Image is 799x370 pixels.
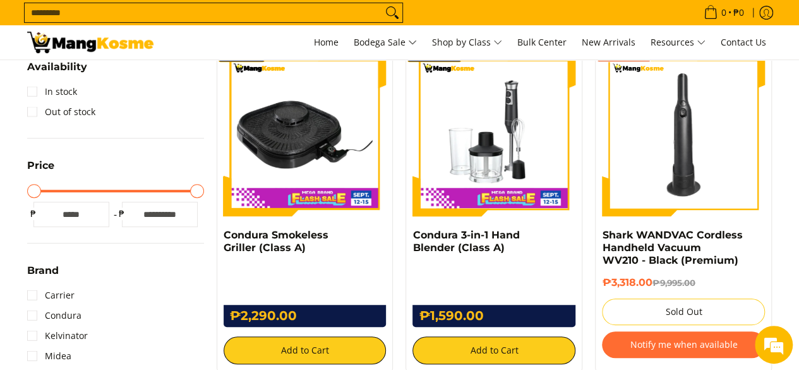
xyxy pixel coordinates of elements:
summary: Open [27,62,87,82]
a: Contact Us [714,25,772,59]
span: Price [27,161,54,171]
a: Carrier [27,285,75,305]
h6: ₱3,318.00 [602,276,765,289]
textarea: Type your message and hit 'Enter' [6,240,241,285]
div: Chat with us now [66,71,212,87]
h6: ₱2,290.00 [224,305,387,327]
button: Add to Cart [224,336,387,364]
span: 0 [719,8,728,17]
a: Condura Smokeless Griller (Class A) [224,229,328,254]
div: Minimize live chat window [207,6,237,37]
img: Small Appliances l Mang Kosme: Home Appliances Warehouse Sale | Page 2 [27,32,153,53]
a: Midea [27,346,71,366]
a: Shark WANDVAC Cordless Handheld Vacuum WV210 - Black (Premium) [602,229,742,266]
img: Condura Smokeless Griller (Class A) [224,53,387,216]
a: Home [308,25,345,59]
del: ₱9,995.00 [652,278,695,288]
span: ₱0 [731,8,746,17]
h6: ₱1,590.00 [412,305,575,327]
a: In stock [27,82,77,102]
span: ₱ [27,207,40,220]
summary: Open [27,161,54,180]
span: ₱ [116,207,128,220]
span: Contact Us [721,36,766,48]
a: Shop by Class [426,25,508,59]
a: Kelvinator [27,326,88,346]
img: Shark WANDVAC Cordless Handheld Vacuum WV210 - Black (Premium) [602,53,765,216]
summary: Open [27,266,59,285]
span: Brand [27,266,59,276]
img: Condura 3-in-1 Hand Blender (Class A) [412,53,575,216]
button: Notify me when available [602,331,765,358]
a: New Arrivals [575,25,642,59]
span: Bulk Center [517,36,567,48]
span: • [700,6,748,20]
a: Condura [27,305,81,326]
nav: Main Menu [166,25,772,59]
a: Condura 3-in-1 Hand Blender (Class A) [412,229,519,254]
button: Search [382,3,402,22]
a: Out of stock [27,102,95,122]
span: New Arrivals [582,36,635,48]
a: Resources [644,25,712,59]
span: Home [314,36,339,48]
span: Bodega Sale [354,35,417,51]
span: Shop by Class [432,35,502,51]
span: Resources [651,35,706,51]
span: Availability [27,62,87,72]
a: Bulk Center [511,25,573,59]
button: Add to Cart [412,336,575,364]
span: We're online! [73,107,174,235]
a: Bodega Sale [347,25,423,59]
button: Sold Out [602,299,765,325]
